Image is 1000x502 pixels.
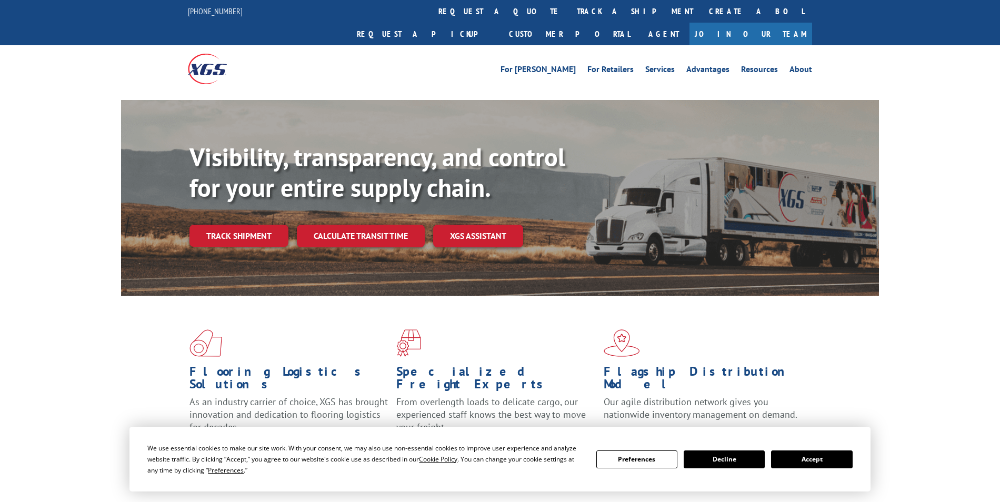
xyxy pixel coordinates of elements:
[604,329,640,357] img: xgs-icon-flagship-distribution-model-red
[189,396,388,433] span: As an industry carrier of choice, XGS has brought innovation and dedication to flooring logistics...
[645,65,675,77] a: Services
[501,23,638,45] a: Customer Portal
[587,65,634,77] a: For Retailers
[501,65,576,77] a: For [PERSON_NAME]
[771,450,852,468] button: Accept
[208,466,244,475] span: Preferences
[741,65,778,77] a: Resources
[689,23,812,45] a: Join Our Team
[129,427,871,491] div: Cookie Consent Prompt
[638,23,689,45] a: Agent
[189,329,222,357] img: xgs-icon-total-supply-chain-intelligence-red
[604,396,797,420] span: Our agile distribution network gives you nationwide inventory management on demand.
[189,365,388,396] h1: Flooring Logistics Solutions
[396,329,421,357] img: xgs-icon-focused-on-flooring-red
[596,450,677,468] button: Preferences
[189,225,288,247] a: Track shipment
[396,396,595,443] p: From overlength loads to delicate cargo, our experienced staff knows the best way to move your fr...
[419,455,457,464] span: Cookie Policy
[396,365,595,396] h1: Specialized Freight Experts
[686,65,729,77] a: Advantages
[604,365,803,396] h1: Flagship Distribution Model
[297,225,425,247] a: Calculate transit time
[147,443,583,476] div: We use essential cookies to make our site work. With your consent, we may also use non-essential ...
[433,225,523,247] a: XGS ASSISTANT
[188,6,243,16] a: [PHONE_NUMBER]
[789,65,812,77] a: About
[684,450,765,468] button: Decline
[349,23,501,45] a: Request a pickup
[189,140,565,204] b: Visibility, transparency, and control for your entire supply chain.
